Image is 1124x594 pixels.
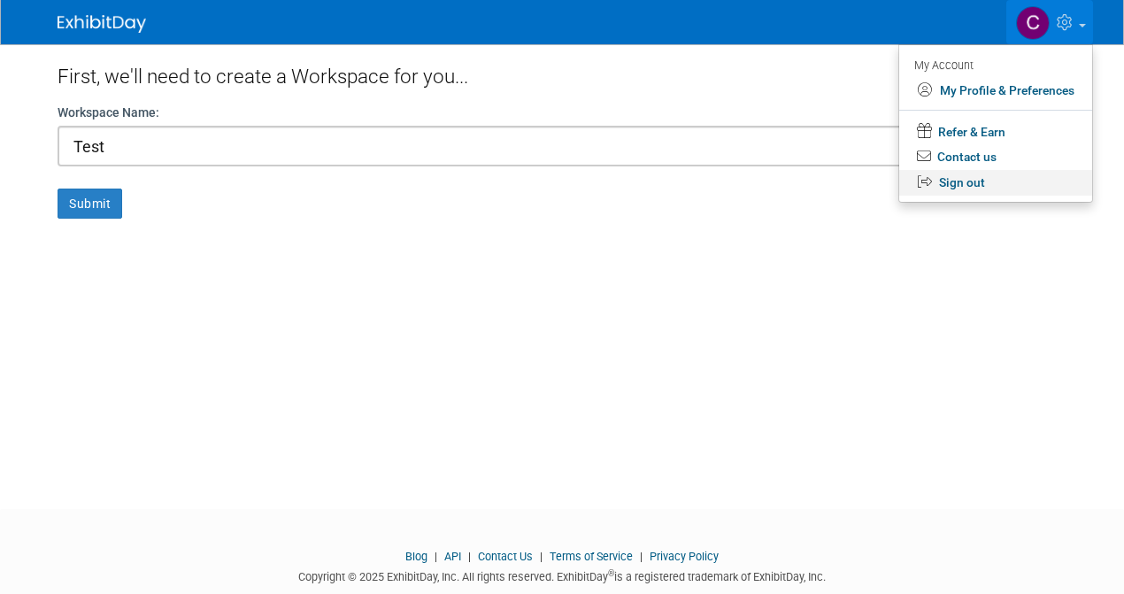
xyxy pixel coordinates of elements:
a: Blog [405,550,427,563]
img: ExhibitDay [58,15,146,33]
a: Privacy Policy [650,550,719,563]
button: Submit [58,189,122,219]
sup: ® [608,568,614,578]
a: Refer & Earn [899,118,1092,145]
span: | [635,550,647,563]
a: Contact us [899,144,1092,170]
div: My Account [914,54,1074,75]
img: Cecelia Reynolds [1016,6,1050,40]
span: | [430,550,442,563]
a: Sign out [899,170,1092,196]
label: Workspace Name: [58,104,159,121]
a: Contact Us [478,550,533,563]
a: My Profile & Preferences [899,78,1092,104]
a: Terms of Service [550,550,633,563]
a: API [444,550,461,563]
input: Name of your organization [58,126,1066,166]
div: First, we'll need to create a Workspace for you... [58,44,1066,104]
span: | [535,550,547,563]
span: | [464,550,475,563]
